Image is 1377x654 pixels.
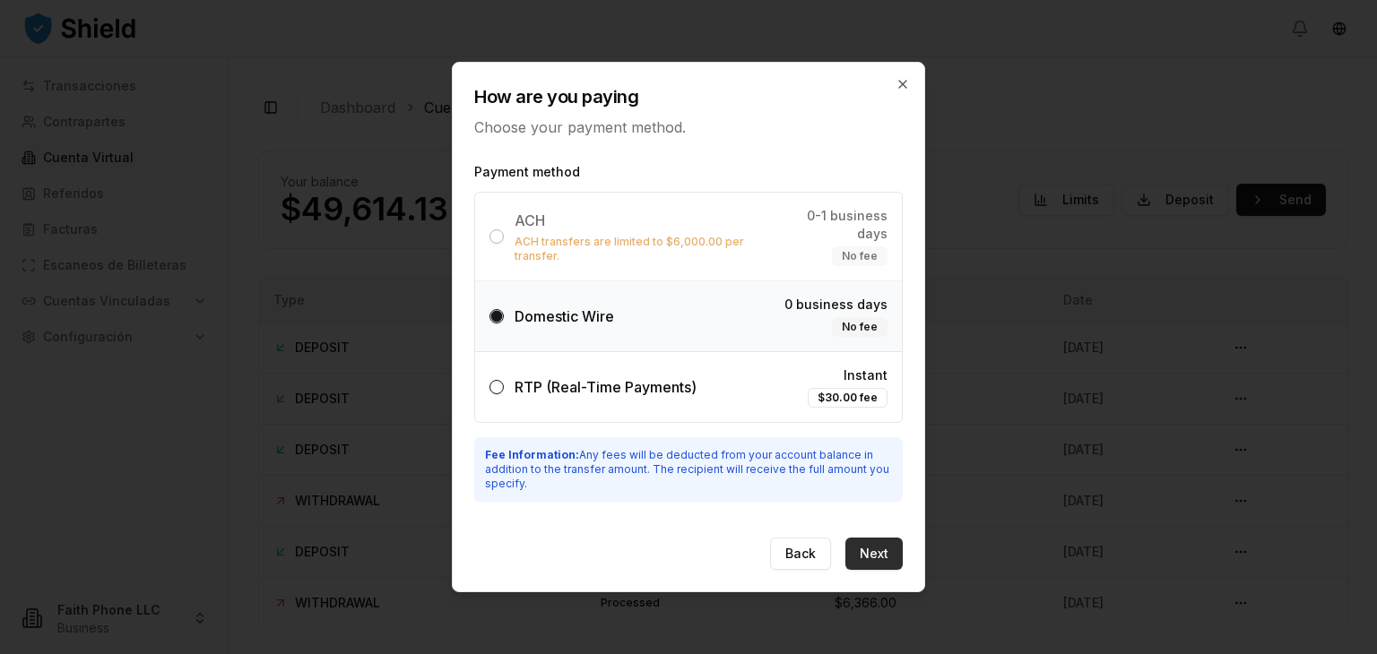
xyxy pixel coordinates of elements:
[489,309,504,323] button: Domestic Wire0 business daysNo fee
[784,296,888,314] span: 0 business days
[844,366,888,384] span: Instant
[515,235,778,263] p: ACH transfers are limited to $6,000.00 per transfer.
[485,448,579,461] strong: Fee Information:
[485,448,892,491] p: Any fees will be deducted from your account balance in addition to the transfer amount. The recip...
[489,380,504,394] button: RTP (Real-Time Payments)Instant$30.00 fee
[474,163,903,181] label: Payment method
[832,317,888,337] div: No fee
[474,84,903,109] h2: How are you paying
[489,229,504,244] button: ACHACH transfers are limited to $6,000.00 per transfer.0-1 business daysNo fee
[515,211,545,229] span: ACH
[515,307,614,325] span: Domestic Wire
[778,207,888,243] span: 0-1 business days
[845,538,903,570] button: Next
[515,378,697,396] span: RTP (Real-Time Payments)
[474,116,903,138] p: Choose your payment method.
[832,246,888,266] div: No fee
[770,538,831,570] button: Back
[808,388,888,408] div: $30.00 fee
